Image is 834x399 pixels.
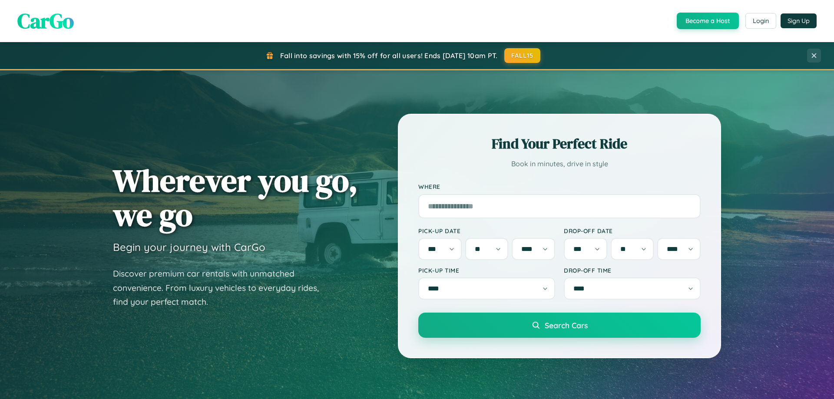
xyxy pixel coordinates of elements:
button: Become a Host [677,13,739,29]
button: Search Cars [418,313,701,338]
button: FALL15 [504,48,541,63]
p: Book in minutes, drive in style [418,158,701,170]
button: Login [745,13,776,29]
h3: Begin your journey with CarGo [113,241,265,254]
label: Drop-off Time [564,267,701,274]
label: Pick-up Date [418,227,555,234]
label: Drop-off Date [564,227,701,234]
span: Fall into savings with 15% off for all users! Ends [DATE] 10am PT. [280,51,498,60]
span: Search Cars [545,320,588,330]
h2: Find Your Perfect Ride [418,134,701,153]
p: Discover premium car rentals with unmatched convenience. From luxury vehicles to everyday rides, ... [113,267,330,309]
h1: Wherever you go, we go [113,163,358,232]
button: Sign Up [781,13,817,28]
span: CarGo [17,7,74,35]
label: Pick-up Time [418,267,555,274]
label: Where [418,183,701,191]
